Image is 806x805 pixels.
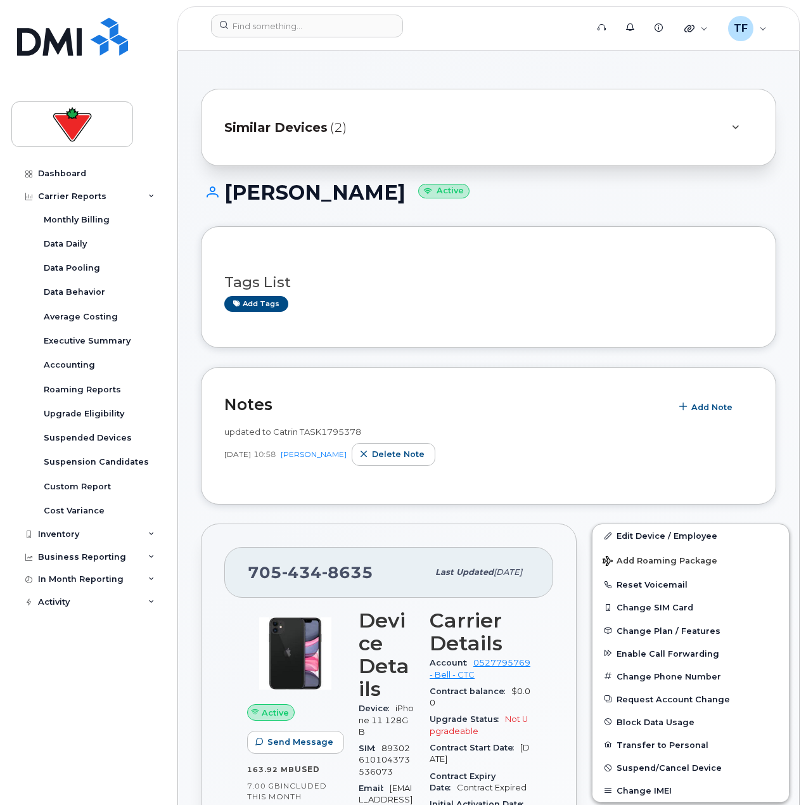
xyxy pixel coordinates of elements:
[617,626,720,635] span: Change Plan / Features
[435,567,494,577] span: Last updated
[359,783,390,793] span: Email
[430,771,496,792] span: Contract Expiry Date
[352,443,435,466] button: Delete note
[592,665,789,688] button: Change Phone Number
[430,658,530,679] a: 0527795769 - Bell - CTC
[224,296,288,312] a: Add tags
[322,563,373,582] span: 8635
[430,714,505,724] span: Upgrade Status
[262,707,289,719] span: Active
[247,765,295,774] span: 163.92 MB
[224,449,251,460] span: [DATE]
[592,779,789,802] button: Change IMEI
[592,733,789,756] button: Transfer to Personal
[253,449,276,460] span: 10:58
[592,642,789,665] button: Enable Call Forwarding
[430,658,473,667] span: Account
[592,524,789,547] a: Edit Device / Employee
[247,781,327,802] span: included this month
[281,449,347,459] a: [PERSON_NAME]
[592,573,789,596] button: Reset Voicemail
[671,396,743,418] button: Add Note
[592,688,789,711] button: Request Account Change
[247,782,281,790] span: 7.00 GB
[330,119,347,137] span: (2)
[267,736,333,748] span: Send Message
[282,563,322,582] span: 434
[201,181,776,203] h1: [PERSON_NAME]
[224,274,753,290] h3: Tags List
[457,783,527,792] span: Contract Expired
[603,556,717,568] span: Add Roaming Package
[430,714,528,735] span: Not Upgradeable
[247,731,344,754] button: Send Message
[418,184,470,198] small: Active
[359,704,395,713] span: Device
[359,704,414,737] span: iPhone 11 128GB
[224,395,665,414] h2: Notes
[430,743,520,752] span: Contract Start Date
[617,763,722,773] span: Suspend/Cancel Device
[257,615,333,692] img: iPhone_11.jpg
[372,448,425,460] span: Delete note
[224,427,361,437] span: updated to Catrin TASK1795378
[617,648,719,658] span: Enable Call Forwarding
[592,711,789,733] button: Block Data Usage
[592,596,789,619] button: Change SIM Card
[592,619,789,642] button: Change Plan / Features
[359,744,410,776] span: 89302610104373536073
[592,756,789,779] button: Suspend/Cancel Device
[224,119,328,137] span: Similar Devices
[359,744,381,753] span: SIM
[359,609,414,700] h3: Device Details
[248,563,373,582] span: 705
[295,764,320,774] span: used
[430,609,530,655] h3: Carrier Details
[494,567,522,577] span: [DATE]
[430,686,511,696] span: Contract balance
[592,547,789,573] button: Add Roaming Package
[691,401,732,413] span: Add Note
